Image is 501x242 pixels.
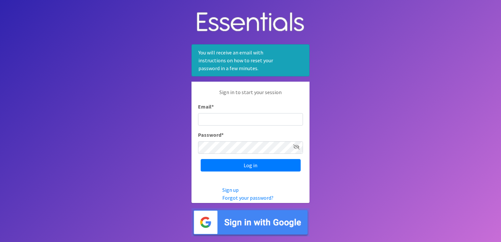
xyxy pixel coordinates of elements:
p: Sign in to start your session [198,88,303,103]
div: You will receive an email with instructions on how to reset your password in a few minutes. [191,44,310,76]
label: Email [198,103,214,111]
input: Log in [201,159,301,171]
img: Human Essentials [191,6,310,39]
abbr: required [211,103,214,110]
a: Sign up [222,187,239,193]
a: Forgot your password? [222,194,273,201]
label: Password [198,131,224,139]
abbr: required [221,131,224,138]
img: Sign in with Google [191,208,310,237]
